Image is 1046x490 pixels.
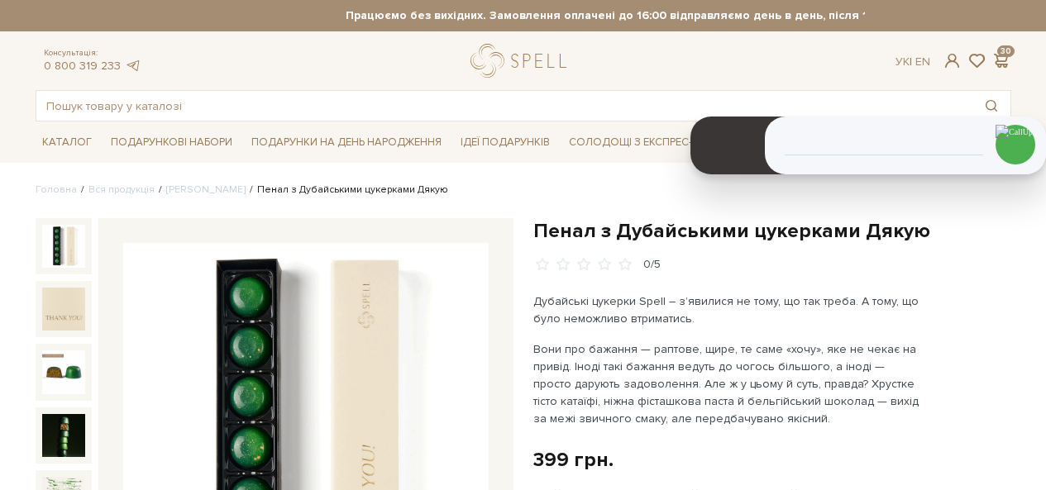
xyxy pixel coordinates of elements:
[533,447,614,473] div: 399 грн.
[36,91,972,121] input: Пошук товару у каталозі
[42,288,85,331] img: Пенал з Дубайськими цукерками Дякую
[104,130,239,155] span: Подарункові набори
[972,91,1010,121] button: Пошук товару у каталозі
[42,414,85,457] img: Пенал з Дубайськими цукерками Дякую
[246,183,448,197] li: Пенал з Дубайськими цукерками Дякую
[562,128,770,156] a: Солодощі з експрес-доставкою
[896,55,930,69] div: Ук
[36,183,77,196] a: Головна
[166,183,246,196] a: [PERSON_NAME]
[36,130,98,155] span: Каталог
[125,59,141,73] a: telegram
[470,44,574,78] a: logo
[42,225,85,268] img: Пенал з Дубайськими цукерками Дякую
[454,130,556,155] span: Ідеї подарунків
[915,55,930,69] a: En
[42,350,85,393] img: Пенал з Дубайськими цукерками Дякую
[44,59,121,73] a: 0 800 319 233
[533,340,921,427] p: Вони про бажання — раптове, щире, те саме «хочу», яке не чекає на привід. Іноді такі бажання веду...
[88,183,155,196] a: Вся продукція
[533,293,921,327] p: Дубайські цукерки Spell – з’явилися не тому, що так треба. А тому, що було неможливо втриматись.
[44,48,141,59] span: Консультація:
[245,130,448,155] span: Подарунки на День народження
[533,218,1011,244] h1: Пенал з Дубайськими цукерками Дякую
[910,55,912,69] span: |
[643,257,661,273] div: 0/5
